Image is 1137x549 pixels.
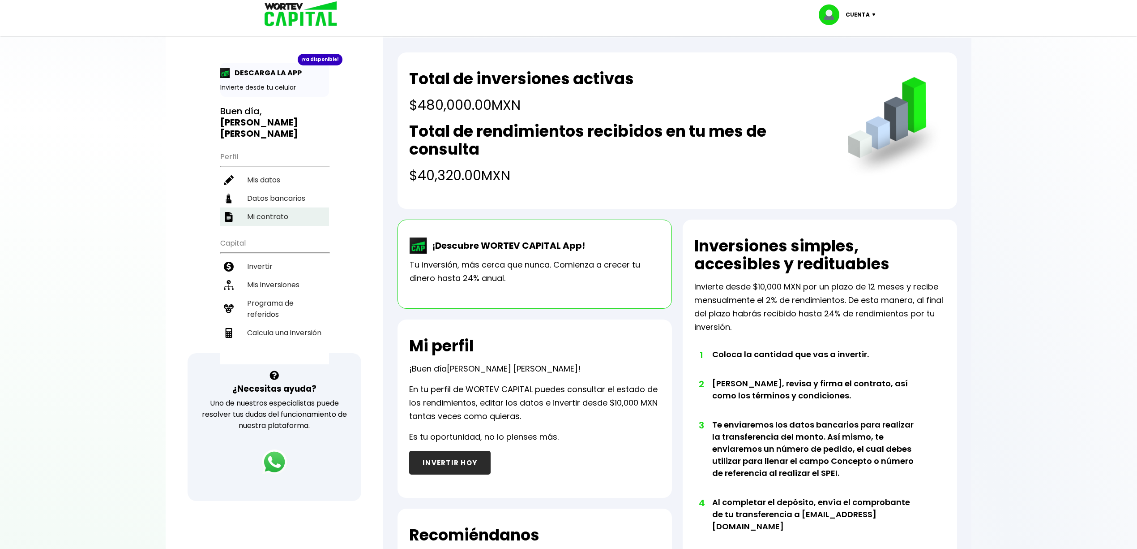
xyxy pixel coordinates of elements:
a: Calcula una inversión [220,324,329,342]
ul: Perfil [220,147,329,226]
button: INVERTIR HOY [409,451,491,475]
h2: Inversiones simples, accesibles y redituables [694,237,945,273]
img: editar-icon.952d3147.svg [224,175,234,185]
a: Mis inversiones [220,276,329,294]
img: logos_whatsapp-icon.242b2217.svg [262,450,287,475]
h4: $40,320.00 MXN [409,165,829,186]
div: ¡Ya disponible! [298,54,342,65]
span: 2 [699,377,703,391]
li: Te enviaremos los datos bancarios para realizar la transferencia del monto. Así mismo, te enviare... [712,419,920,496]
img: inversiones-icon.6695dc30.svg [224,280,234,290]
h3: ¿Necesitas ayuda? [232,382,316,395]
h2: Mi perfil [409,337,474,355]
h2: Total de inversiones activas [409,70,634,88]
span: 1 [699,348,703,362]
p: Invierte desde $10,000 MXN por un plazo de 12 meses y recibe mensualmente el 2% de rendimientos. ... [694,280,945,334]
img: invertir-icon.b3b967d7.svg [224,262,234,272]
h3: Buen día, [220,106,329,139]
a: Invertir [220,257,329,276]
img: app-icon [220,68,230,78]
img: recomiendanos-icon.9b8e9327.svg [224,304,234,314]
p: DESCARGA LA APP [230,67,302,78]
p: ¡Buen día ! [409,362,581,376]
p: Cuenta [846,8,870,22]
p: En tu perfil de WORTEV CAPITAL puedes consultar el estado de los rendimientos, editar los datos e... [409,383,660,423]
span: 4 [699,496,703,510]
a: Programa de referidos [220,294,329,324]
img: contrato-icon.f2db500c.svg [224,212,234,222]
span: 3 [699,419,703,432]
h2: Total de rendimientos recibidos en tu mes de consulta [409,122,829,158]
a: Mis datos [220,171,329,189]
ul: Capital [220,233,329,364]
p: Tu inversión, más cerca que nunca. Comienza a crecer tu dinero hasta 24% anual. [410,258,660,285]
b: [PERSON_NAME] [PERSON_NAME] [220,116,298,140]
img: wortev-capital-app-icon [410,238,427,254]
li: [PERSON_NAME], revisa y firma el contrato, así como los términos y condiciones. [712,377,920,419]
img: datos-icon.10cf9172.svg [224,194,234,203]
h4: $480,000.00 MXN [409,95,634,115]
p: Invierte desde tu celular [220,83,329,92]
img: calculadora-icon.17d418c4.svg [224,328,234,338]
p: ¡Descubre WORTEV CAPITAL App! [427,239,585,252]
li: Coloca la cantidad que vas a invertir. [712,348,920,377]
a: Mi contrato [220,207,329,226]
span: [PERSON_NAME] [PERSON_NAME] [447,363,578,374]
p: Uno de nuestros especialistas puede resolver tus dudas del funcionamiento de nuestra plataforma. [199,398,350,431]
a: Datos bancarios [220,189,329,207]
img: icon-down [870,13,882,16]
img: grafica.516fef24.png [844,77,945,179]
img: profile-image [819,4,846,25]
p: Es tu oportunidad, no lo pienses más. [409,430,559,444]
